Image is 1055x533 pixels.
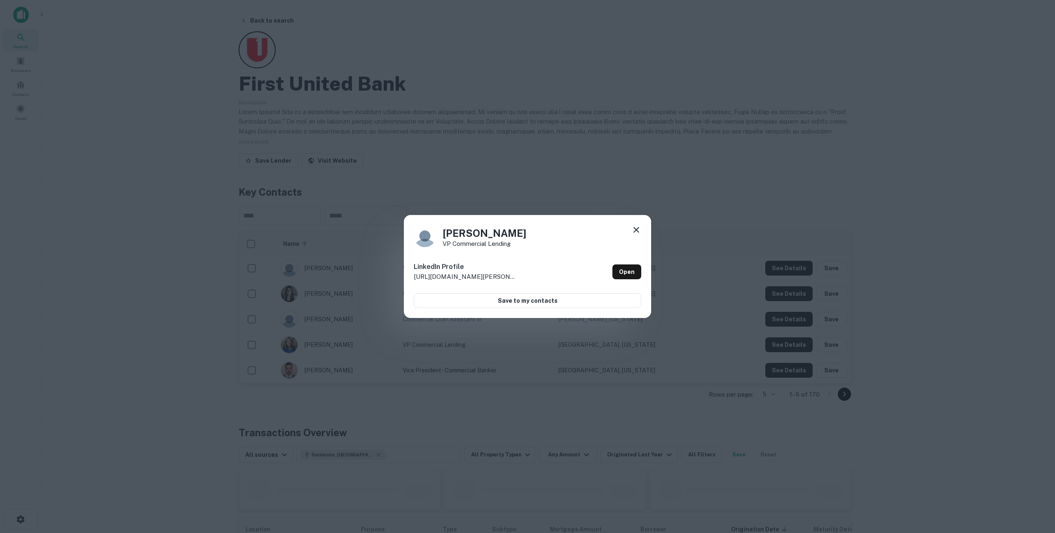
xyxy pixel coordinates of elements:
[414,225,436,247] img: 9c8pery4andzj6ohjkjp54ma2
[1014,467,1055,507] iframe: Chat Widget
[612,264,641,279] a: Open
[414,293,641,308] button: Save to my contacts
[443,226,526,241] h4: [PERSON_NAME]
[414,262,517,272] h6: LinkedIn Profile
[414,272,517,282] p: [URL][DOMAIN_NAME][PERSON_NAME]
[443,241,526,247] p: VP Commercial Lending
